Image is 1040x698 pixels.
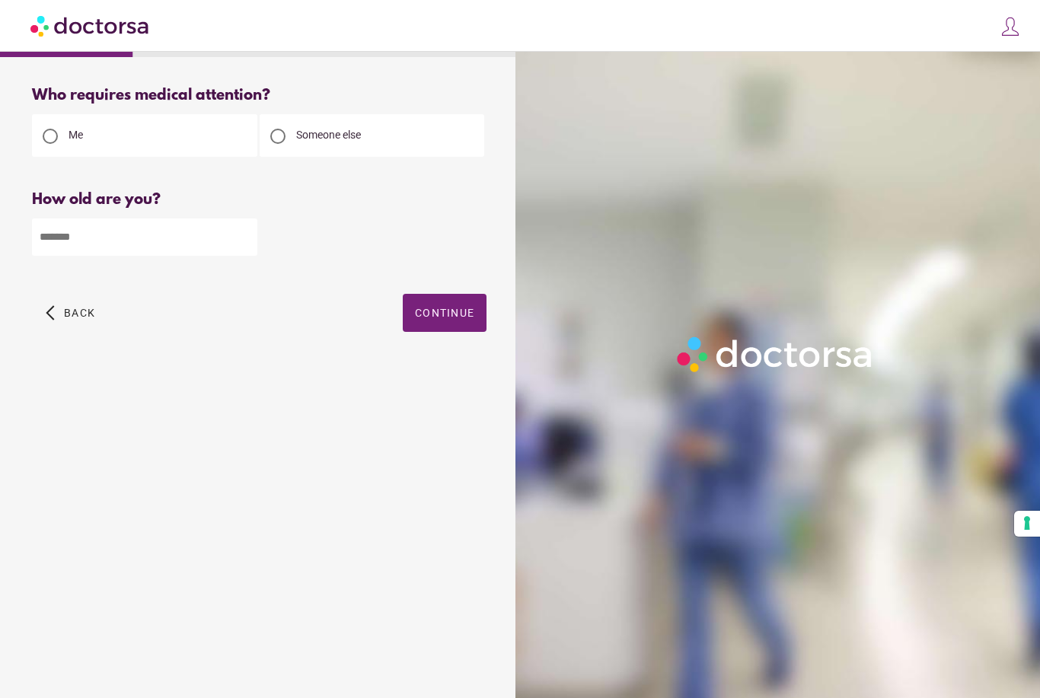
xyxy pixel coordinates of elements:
[40,294,101,332] button: arrow_back_ios Back
[1000,16,1021,37] img: icons8-customer-100.png
[30,8,151,43] img: Doctorsa.com
[415,307,474,319] span: Continue
[32,87,487,104] div: Who requires medical attention?
[672,331,879,378] img: Logo-Doctorsa-trans-White-partial-flat.png
[1014,511,1040,537] button: Your consent preferences for tracking technologies
[296,129,361,141] span: Someone else
[403,294,487,332] button: Continue
[32,191,487,209] div: How old are you?
[64,307,95,319] span: Back
[69,129,83,141] span: Me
